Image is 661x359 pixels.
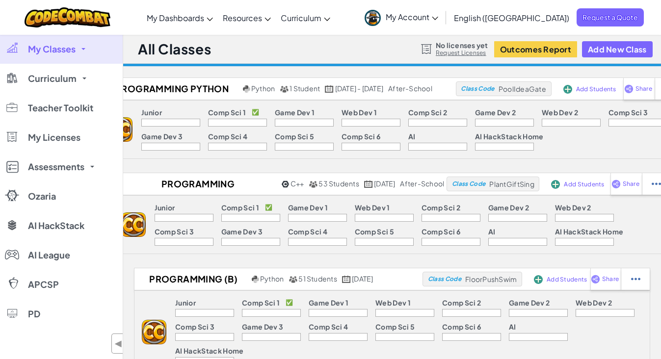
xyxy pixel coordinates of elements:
a: Resources [218,4,276,31]
p: Comp Sci 3 [175,323,214,331]
p: AI [509,323,516,331]
span: Assessments [28,162,84,171]
img: logo [142,320,166,344]
img: MultipleUsers.png [280,85,289,93]
span: 53 Students [318,179,359,188]
p: Comp Sci 3 [608,108,648,116]
span: Add Students [547,277,587,282]
img: CodeCombat logo [25,7,110,27]
p: ✅ [265,204,272,211]
span: Class Code [461,86,494,92]
a: English ([GEOGRAPHIC_DATA]) [449,4,574,31]
h2: Programming Fundamentals [114,177,280,191]
img: IconAddStudents.svg [563,85,572,94]
p: Comp Sci 3 [155,228,194,235]
img: python.png [243,85,250,93]
p: Comp Sci 2 [422,204,460,211]
span: Class Code [452,181,485,187]
p: Comp Sci 2 [408,108,447,116]
p: Web Dev 2 [542,108,578,116]
span: Ozaria [28,192,56,201]
span: PoolIdeaGate [499,84,546,93]
span: 1 Student [290,84,320,93]
p: Comp Sci 1 [221,204,259,211]
span: Curriculum [28,74,77,83]
span: Python [260,274,284,283]
p: AI HackStack Home [175,347,244,355]
img: IconStudentEllipsis.svg [631,275,640,283]
p: Comp Sci 4 [309,323,348,331]
span: Share [623,181,639,187]
p: Game Dev 3 [221,228,263,235]
h1: All Classes [138,40,211,58]
span: Request a Quote [577,8,644,26]
span: FloorPushSwim [465,275,517,283]
img: logo [121,212,146,237]
span: No licenses yet [436,41,488,49]
h2: Programming Python [101,81,240,96]
div: after-school [400,179,444,188]
span: Share [602,276,619,282]
span: C++ [291,179,304,188]
p: AI HackStack Home [475,132,544,140]
img: IconAddStudents.svg [534,275,543,284]
p: Game Dev 2 [509,299,550,307]
span: ◀ [114,336,123,351]
span: Teacher Toolkit [28,103,93,112]
span: Resources [223,13,262,23]
img: IconShare_Purple.svg [624,84,634,93]
p: Web Dev 1 [375,299,411,307]
img: IconShare_Purple.svg [591,275,600,283]
img: MultipleUsers.png [309,180,317,188]
p: Comp Sci 4 [208,132,247,140]
p: ✅ [286,299,293,307]
p: Game Dev 2 [488,204,529,211]
img: IconAddStudents.svg [551,180,560,189]
p: Game Dev 1 [275,108,315,116]
p: Comp Sci 5 [375,323,415,331]
span: Add Students [576,86,616,92]
a: Request Licenses [436,49,488,57]
span: [DATE] [374,179,395,188]
img: calendar.svg [325,85,334,93]
p: Game Dev 3 [242,323,283,331]
span: My Licenses [28,133,80,142]
p: Web Dev 1 [342,108,377,116]
span: Share [635,86,652,92]
div: after-school [388,84,432,93]
img: calendar.svg [364,180,373,188]
button: Add New Class [582,41,653,57]
p: Web Dev 2 [555,204,591,211]
p: Comp Sci 2 [442,299,481,307]
span: Python [251,84,275,93]
span: My Dashboards [147,13,204,23]
a: Programming (B) Python 51 Students [DATE] [134,272,423,286]
span: Add Students [564,181,604,187]
a: My Account [360,2,443,33]
button: Outcomes Report [494,41,577,57]
span: [DATE] - [DATE] [335,84,383,93]
p: Game Dev 3 [141,132,183,140]
img: avatar [365,10,381,26]
p: Comp Sci 1 [242,299,280,307]
p: Web Dev 1 [355,204,390,211]
img: calendar.svg [342,276,351,283]
span: My Classes [28,45,76,53]
p: Web Dev 2 [576,299,612,307]
span: AI League [28,251,70,259]
span: Curriculum [281,13,321,23]
span: English ([GEOGRAPHIC_DATA]) [454,13,569,23]
p: ✅ [252,108,259,116]
span: 51 Students [298,274,337,283]
p: Game Dev 2 [475,108,516,116]
img: IconStudentEllipsis.svg [652,179,661,188]
p: Junior [141,108,162,116]
span: Class Code [428,276,461,282]
p: Comp Sci 4 [288,228,327,235]
p: Comp Sci 6 [442,323,481,331]
p: Game Dev 1 [288,204,328,211]
a: Programming Python Python 1 Student [DATE] - [DATE] after-school [101,81,456,96]
p: AI [408,132,416,140]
